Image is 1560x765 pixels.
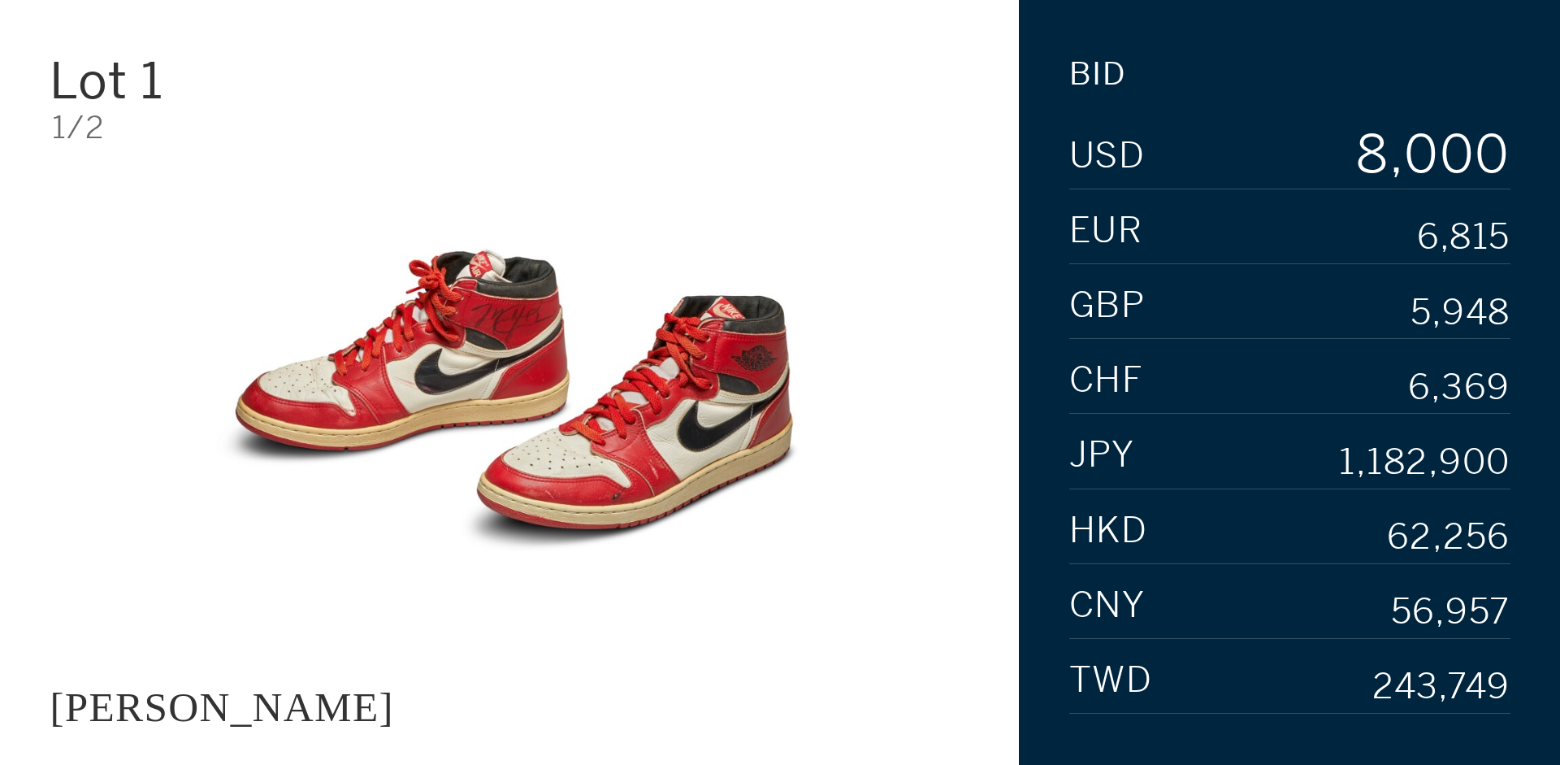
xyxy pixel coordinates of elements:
[1069,213,1143,249] span: EUR
[52,112,969,143] div: 1/2
[1069,588,1146,624] span: CNY
[1339,445,1510,480] div: 1,182,900
[1372,670,1510,706] div: 243,749
[1069,663,1153,698] span: TWD
[1069,513,1148,549] span: HKD
[1354,128,1389,180] div: 8
[1408,370,1510,406] div: 6,369
[1354,180,1389,233] div: 9
[1387,519,1510,555] div: 62,256
[1069,437,1135,473] span: JPY
[1417,220,1510,256] div: 6,815
[1440,128,1475,180] div: 0
[1391,595,1510,631] div: 56,957
[1410,295,1510,331] div: 5,948
[1069,59,1126,89] div: Bid
[1475,128,1510,180] div: 0
[1069,288,1146,324] span: GBP
[50,56,356,106] div: Lot 1
[1069,363,1144,398] span: CHF
[1069,138,1146,174] span: USD
[1404,128,1440,180] div: 0
[50,684,393,730] div: [PERSON_NAME]
[162,168,856,632] img: JACQUES MAJORELLE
